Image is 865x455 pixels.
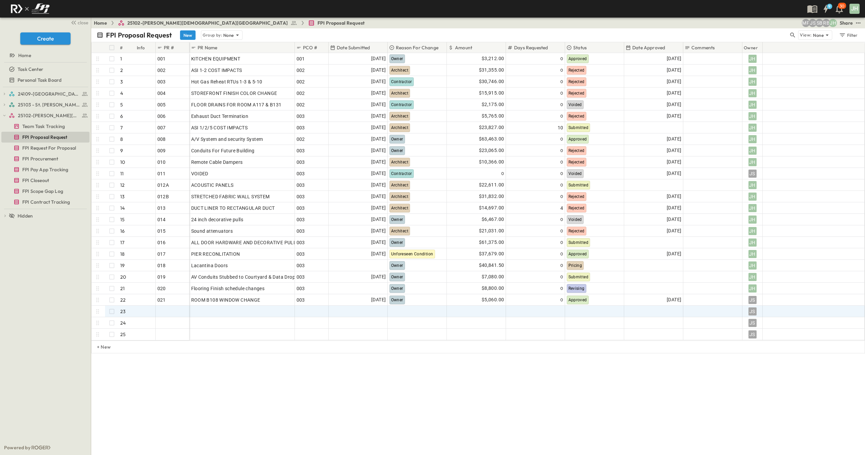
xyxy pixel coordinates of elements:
span: Owner [391,56,403,61]
span: Voided [568,171,582,176]
div: 24109-St. Teresa of Calcutta Parish Halltest [1,89,90,99]
p: Reason For Change [396,44,438,51]
span: 003 [297,170,305,177]
span: Rejected [568,194,585,199]
span: [DATE] [371,158,386,166]
p: 13 [120,193,125,200]
div: 0 [508,215,563,224]
div: 0 [508,226,563,236]
span: FPI Closeout [22,177,49,184]
span: Approved [568,252,587,256]
div: FPI Procurementtest [1,153,90,164]
span: FPI Pay App Tracking [22,166,68,173]
span: [DATE] [371,124,386,131]
span: [DATE] [371,101,386,108]
span: [DATE] [371,216,386,223]
span: Owner [391,263,403,268]
span: Architect [391,68,409,73]
p: Amount [455,44,472,51]
a: Team Task Tracking [1,122,88,131]
div: 0 [508,134,563,144]
div: 0 [508,272,563,282]
span: $21,031.00 [479,227,504,235]
a: 24109-St. Teresa of Calcutta Parish Hall [9,89,88,99]
a: FPI Contract Tracking [1,197,88,207]
span: [DATE] [667,158,681,166]
p: PR # [164,44,174,51]
a: Personal Task Board [1,75,88,85]
span: 24 inch decorative pulls [191,216,244,223]
span: 003 [297,205,305,211]
div: JH [748,101,757,109]
span: 003 [297,159,305,166]
span: 001 [297,55,305,62]
div: Owner [742,42,763,53]
div: 25103 - St. [PERSON_NAME] Phase 2test [1,99,90,110]
div: JH [748,55,757,63]
span: 015 [157,228,166,234]
span: [DATE] [667,204,681,212]
div: 0 [508,261,563,270]
p: 1 [120,55,122,62]
p: 5 [120,101,123,108]
span: $31,355.00 [479,66,504,74]
span: Architect [391,125,409,130]
button: close [68,18,90,27]
img: c8d7d1ed905e502e8f77bf7063faec64e13b34fdb1f2bdd94b0e311fc34f8000.png [8,2,52,16]
span: 011 [157,170,166,177]
span: [DATE] [371,112,386,120]
p: 9 [120,147,123,154]
p: 3 [120,78,123,85]
p: 18 [120,251,125,257]
span: 003 [297,124,305,131]
button: JH [849,3,860,15]
div: # [120,38,123,57]
span: Rejected [568,229,585,233]
span: [DATE] [371,227,386,235]
span: 002 [297,78,305,85]
span: FPI Request For Proposal [22,145,76,151]
span: Voided [568,217,582,222]
span: Personal Task Board [18,77,61,83]
span: 003 [297,274,305,280]
button: New [180,30,196,40]
span: $23,827.00 [479,124,504,131]
span: Architect [391,229,409,233]
span: $15,915.00 [479,89,504,97]
span: Rejected [568,160,585,165]
span: 010 [157,159,166,166]
div: JH [748,193,757,201]
p: Days Requested [514,44,548,51]
div: 0 [508,66,563,75]
span: Owner [391,240,403,245]
a: 25103 - St. [PERSON_NAME] Phase 2 [9,100,88,109]
span: Contractor [391,79,412,84]
span: 003 [297,147,305,154]
div: 0 [508,100,563,109]
span: 003 [297,262,305,269]
div: JH [748,216,757,224]
p: 4 [120,90,123,97]
span: [DATE] [667,55,681,62]
p: 2 [120,67,123,74]
span: Rejected [568,148,585,153]
span: 10 [558,124,563,131]
span: [DATE] [371,238,386,246]
div: 25102-Christ The Redeemer Anglican Churchtest [1,110,90,121]
span: $10,366.00 [479,158,504,166]
a: Home [94,20,107,26]
span: Sound attenuators [191,228,233,234]
div: # [119,42,135,53]
span: close [78,19,88,26]
span: FPI Procurement [22,155,58,162]
span: [DATE] [371,78,386,85]
div: JH [748,147,757,155]
div: 0 [508,77,563,86]
span: 002 [297,136,305,143]
a: Task Center [1,65,88,74]
div: JH [748,112,757,120]
span: 002 [297,67,305,74]
span: Rejected [568,79,585,84]
span: $14,697.00 [479,204,504,212]
span: $63,463.00 [479,135,504,143]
